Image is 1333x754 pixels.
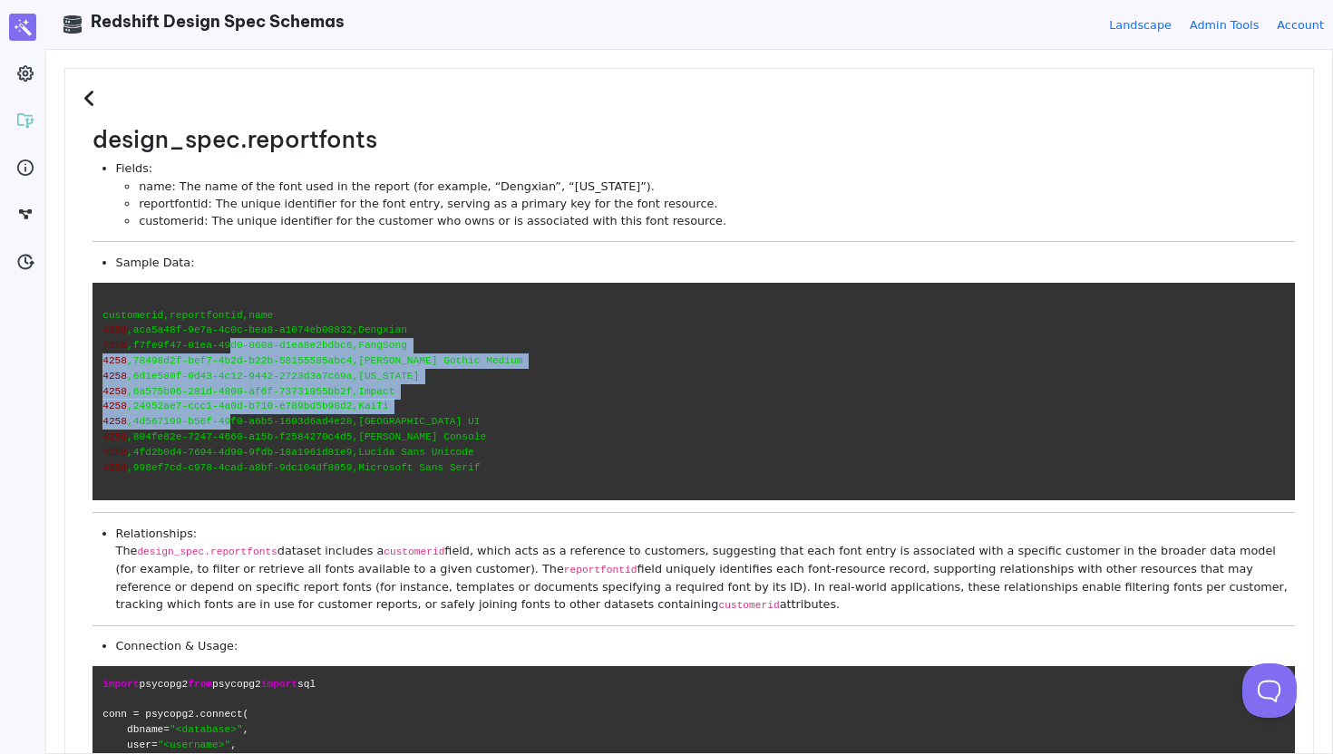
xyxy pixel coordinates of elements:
[137,546,277,557] code: design_spec.reportfonts
[158,739,231,750] span: "<username>"
[127,340,407,351] span: ,f7fe9f47-01ea-49d0-8608-d1ea8e2bdbc6,FangSong
[102,462,127,473] span: 4258
[468,416,480,427] span: UI
[1109,16,1172,34] a: Landscape
[564,565,637,575] code: reportfontid
[261,679,297,690] span: import
[127,462,414,473] span: ,998ef7cd-c978-4cad-a8bf-9dc104df8059,Microsoft
[1277,16,1324,34] a: Account
[127,386,394,397] span: ,6a575b06-281d-4800-af6f-73731055bb2f,Impact
[139,212,1295,229] li: customerid: The unique identifier for the customer who owns or is associated with this font resou...
[486,355,522,366] span: Medium
[127,355,437,366] span: ,78498d2f-bef7-4b2d-b22b-58155585abc4,[PERSON_NAME]
[443,355,480,366] span: Gothic
[127,447,394,458] span: ,4fd2b0d4-7694-4d90-9fdb-18a1961d81e9,Lucida
[419,462,443,473] span: Sans
[188,679,212,690] span: from
[401,447,425,458] span: Sans
[102,324,127,335] span: 4258
[102,310,273,321] span: customerid,reportfontid,name
[102,679,139,690] span: import
[1190,16,1259,34] a: Admin Tools
[443,431,486,442] span: Console
[432,447,474,458] span: Unicode
[102,431,127,442] span: 4258
[9,14,36,41] img: Magic Data logo
[1242,663,1297,718] iframe: Toggle Customer Support
[102,371,127,382] span: 4258
[139,178,1295,195] li: name: The name of the font used in the report (for example, “Dengxian”, “[US_STATE]”).
[102,386,127,397] span: 4258
[116,159,1295,229] li: Fields:
[127,371,419,382] span: ,6d1e580f-0d43-4c12-9442-2723d3a7c69a,[US_STATE]
[91,11,345,32] span: Redshift Design Spec Schemas
[139,195,1295,212] li: reportfontid: The unique identifier for the font entry, serving as a primary key for the font res...
[102,355,127,366] span: 4258
[102,447,127,458] span: 4258
[102,401,127,411] span: 4258
[127,401,389,411] span: ,24952ae7-ccc1-4a0d-b710-e789bd5b98d2,KaiTi
[127,431,437,442] span: ,804fe82e-7247-4660-a15b-f2584270c4d5,[PERSON_NAME]
[127,324,407,335] span: ,aca5a48f-9e7a-4c0c-bea8-a1074eb08832,Dengxian
[116,637,1295,654] li: Connection & Usage:
[116,525,1295,614] li: Relationships: The dataset includes a field, which acts as a reference to customers, suggesting t...
[170,724,243,735] span: "<database>"
[116,254,1295,271] li: Sample Data:
[102,416,127,427] span: 4258
[127,416,462,427] span: ,4d567199-b56f-49f0-a6b5-1603d6ad4e28,[GEOGRAPHIC_DATA]
[718,600,779,611] code: customerid
[92,126,1295,154] h2: design_spec.reportfonts
[384,546,444,557] code: customerid
[450,462,481,473] span: Serif
[102,340,127,351] span: 4258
